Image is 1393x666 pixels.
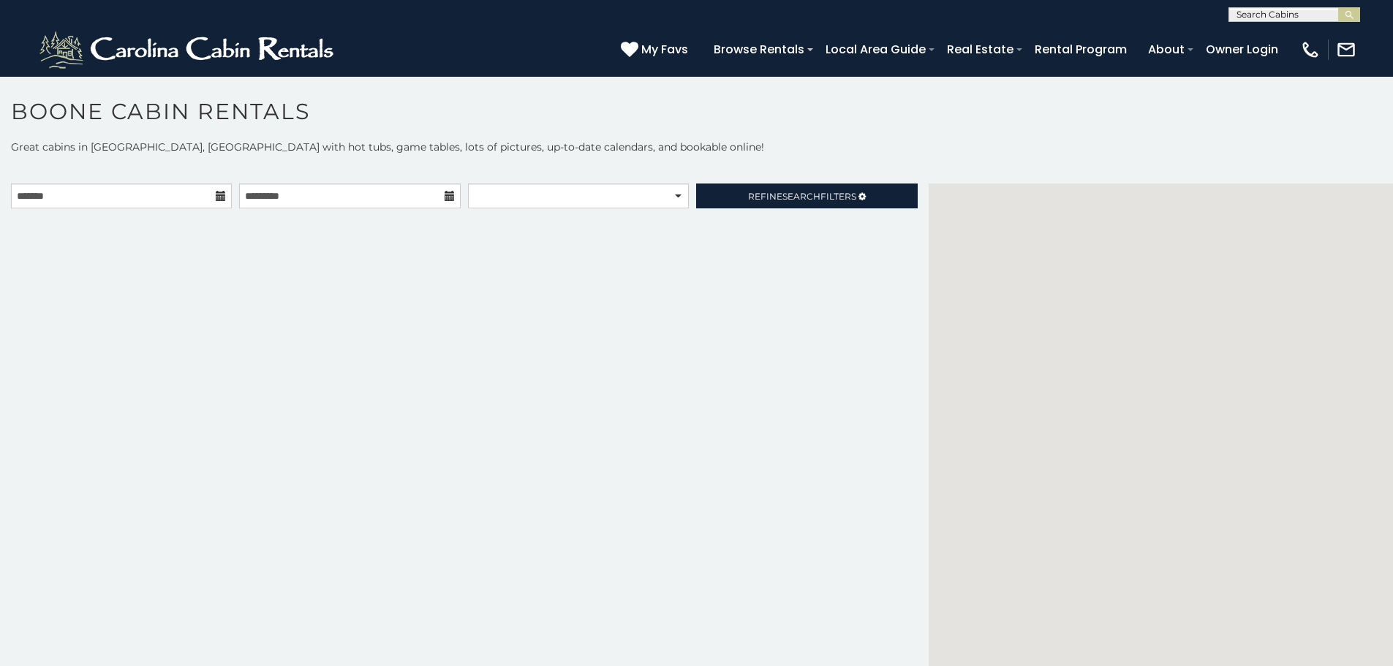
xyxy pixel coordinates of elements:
[1141,37,1192,62] a: About
[696,183,917,208] a: RefineSearchFilters
[1336,39,1356,60] img: mail-regular-white.png
[37,28,340,72] img: White-1-2.png
[621,40,692,59] a: My Favs
[1300,39,1321,60] img: phone-regular-white.png
[641,40,688,58] span: My Favs
[940,37,1021,62] a: Real Estate
[1198,37,1286,62] a: Owner Login
[706,37,812,62] a: Browse Rentals
[782,191,820,202] span: Search
[748,191,856,202] span: Refine Filters
[818,37,933,62] a: Local Area Guide
[1027,37,1134,62] a: Rental Program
